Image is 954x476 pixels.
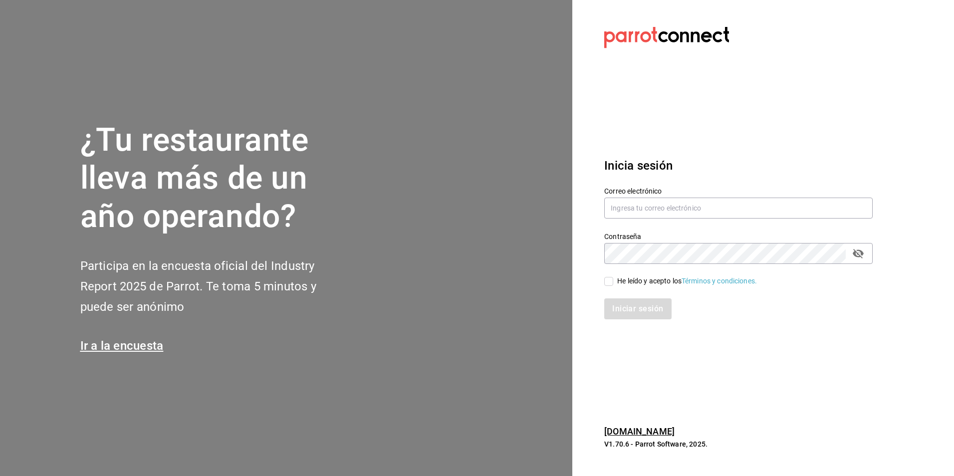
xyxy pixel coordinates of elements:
[604,426,675,437] a: [DOMAIN_NAME]
[604,439,873,449] p: V1.70.6 - Parrot Software, 2025.
[604,187,873,194] label: Correo electrónico
[80,256,350,317] h2: Participa en la encuesta oficial del Industry Report 2025 de Parrot. Te toma 5 minutos y puede se...
[617,276,757,286] div: He leído y acepto los
[850,245,867,262] button: passwordField
[604,157,873,175] h3: Inicia sesión
[80,339,164,353] a: Ir a la encuesta
[80,121,350,236] h1: ¿Tu restaurante lleva más de un año operando?
[604,233,873,239] label: Contraseña
[604,198,873,219] input: Ingresa tu correo electrónico
[682,277,757,285] a: Términos y condiciones.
